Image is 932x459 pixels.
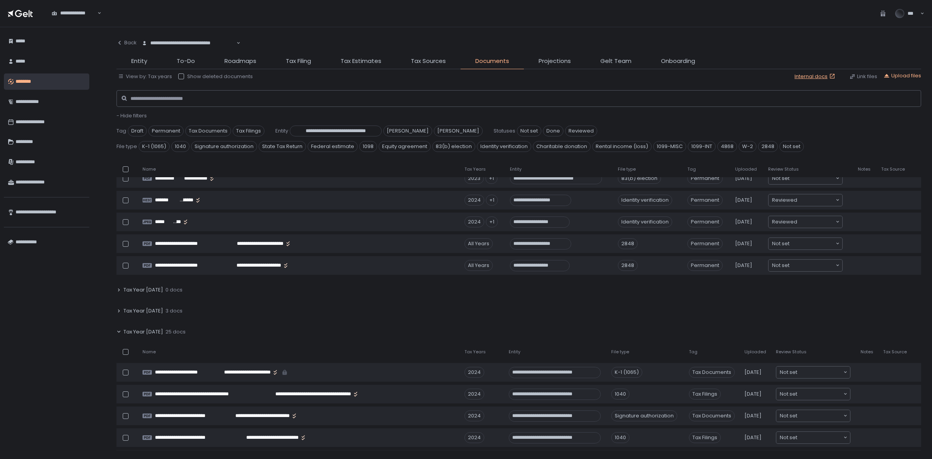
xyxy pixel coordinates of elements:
span: Reviewed [772,218,797,226]
span: Entity [275,127,288,134]
button: Link files [849,73,877,80]
span: Uploaded [735,166,757,172]
span: 1040 [171,141,190,152]
div: Identity verification [618,216,672,227]
span: File type [618,166,636,172]
div: All Years [464,238,493,249]
div: Search for option [769,216,842,228]
div: Search for option [769,194,842,206]
span: State Tax Return [259,141,306,152]
span: Name [143,166,156,172]
div: Identity verification [618,195,672,206]
span: Tax Documents [689,367,735,378]
span: Charitable donation [533,141,591,152]
span: Permanent [687,173,723,184]
div: View by: Tax years [118,73,172,80]
span: Entity [509,349,520,355]
span: 1099-MISC [653,141,686,152]
span: Entity [131,57,147,66]
span: Not set [779,141,804,152]
span: [DATE] [735,197,752,204]
span: Tax Documents [185,126,231,136]
span: Permanent [148,126,184,136]
div: 2024 [464,389,484,400]
div: All Years [464,260,493,271]
span: [DATE] [744,391,762,398]
span: Tax Year [DATE] [123,328,163,335]
button: Upload files [883,72,921,79]
input: Search for option [797,196,835,204]
input: Search for option [789,240,835,248]
span: Tax Source [881,166,905,172]
span: 2848 [758,141,778,152]
div: 2024 [464,195,484,206]
div: Search for option [137,35,240,51]
span: Rental income (loss) [592,141,652,152]
div: 2024 [464,216,484,227]
div: 1040 [611,389,629,400]
input: Search for option [797,412,843,420]
div: K-1 (1065) [611,367,642,378]
span: [PERSON_NAME] [383,126,432,136]
span: Equity agreement [379,141,431,152]
span: Projections [539,57,571,66]
span: [DATE] [744,369,762,376]
div: Search for option [776,410,850,422]
span: [DATE] [735,175,752,182]
span: Reviewed [772,196,797,204]
span: Documents [475,57,509,66]
span: Uploaded [744,349,766,355]
span: Done [543,126,563,136]
span: 1098 [359,141,377,152]
input: Search for option [797,368,843,376]
span: Tax Source [883,349,907,355]
span: Onboarding [661,57,695,66]
div: Search for option [776,388,850,400]
button: - Hide filters [116,112,147,119]
span: Gelt Team [600,57,631,66]
span: Not set [517,126,541,136]
span: Not set [772,175,789,182]
span: 25 docs [165,328,186,335]
div: 1040 [611,432,629,443]
span: Permanent [687,195,723,206]
span: Tax Filings [233,126,264,136]
div: Search for option [776,367,850,378]
input: Search for option [797,218,835,226]
div: 2024 [464,432,484,443]
div: +1 [485,173,497,184]
span: Not set [772,240,789,248]
div: 2024 [464,367,484,378]
span: Tax Filing [286,57,311,66]
span: Tax Filings [689,389,721,400]
span: 0 docs [165,286,183,293]
span: Tax Year [DATE] [123,307,163,314]
div: Search for option [769,238,842,250]
span: Signature authorization [191,141,257,152]
span: 3 docs [165,307,183,314]
span: Tag [689,349,697,355]
span: Reviewed [565,126,597,136]
span: Tax Filings [689,432,721,443]
span: Roadmaps [224,57,256,66]
span: [DATE] [735,218,752,225]
span: Tax Years [464,349,486,355]
span: Not set [780,434,797,442]
span: Not set [780,412,797,420]
span: To-Do [177,57,195,66]
span: [DATE] [735,240,752,247]
span: Name [143,349,156,355]
input: Search for option [797,434,843,442]
span: Tax Sources [411,57,446,66]
input: Search for option [797,390,843,398]
span: Notes [861,349,873,355]
div: Signature authorization [611,410,677,421]
button: Back [116,35,137,51]
span: Tax Year [DATE] [123,286,163,293]
div: 83(b) election [618,173,661,184]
